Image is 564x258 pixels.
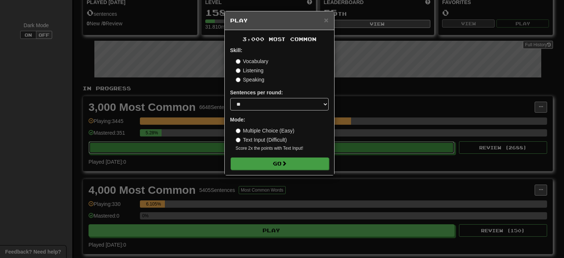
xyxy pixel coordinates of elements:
[236,145,329,152] small: Score 2x the points with Text Input !
[236,138,241,142] input: Text Input (Difficult)
[236,59,241,64] input: Vocabulary
[236,58,268,65] label: Vocabulary
[230,47,242,53] strong: Skill:
[236,127,294,134] label: Multiple Choice (Easy)
[236,68,241,73] input: Listening
[230,89,283,96] label: Sentences per round:
[236,136,287,143] label: Text Input (Difficult)
[324,16,328,24] span: ×
[231,157,329,170] button: Go
[236,67,264,74] label: Listening
[230,117,245,123] strong: Mode:
[236,128,241,133] input: Multiple Choice (Easy)
[324,16,328,24] button: Close
[236,76,264,83] label: Speaking
[242,36,317,42] span: 3,000 Most Common
[230,17,329,24] h5: Play
[236,77,241,82] input: Speaking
